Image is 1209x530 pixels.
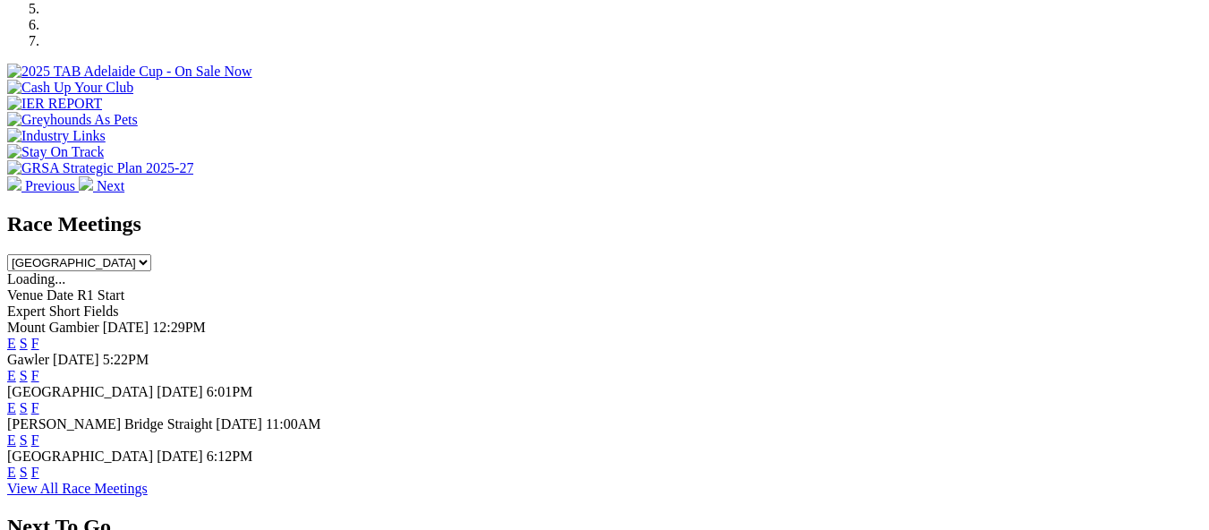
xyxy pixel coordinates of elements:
[7,287,43,303] span: Venue
[20,432,28,448] a: S
[7,271,65,286] span: Loading...
[77,287,124,303] span: R1 Start
[7,449,153,464] span: [GEOGRAPHIC_DATA]
[31,368,39,383] a: F
[152,320,206,335] span: 12:29PM
[79,176,93,191] img: chevron-right-pager-white.svg
[7,64,252,80] img: 2025 TAB Adelaide Cup - On Sale Now
[7,212,1202,236] h2: Race Meetings
[47,287,73,303] span: Date
[31,465,39,480] a: F
[7,432,16,448] a: E
[31,400,39,415] a: F
[31,336,39,351] a: F
[97,178,124,193] span: Next
[266,416,321,432] span: 11:00AM
[83,303,118,319] span: Fields
[7,178,79,193] a: Previous
[7,176,21,191] img: chevron-left-pager-white.svg
[20,336,28,351] a: S
[157,384,203,399] span: [DATE]
[20,465,28,480] a: S
[7,128,106,144] img: Industry Links
[31,432,39,448] a: F
[103,320,149,335] span: [DATE]
[103,352,149,367] span: 5:22PM
[7,320,99,335] span: Mount Gambier
[7,96,102,112] img: IER REPORT
[7,481,148,496] a: View All Race Meetings
[49,303,81,319] span: Short
[7,160,193,176] img: GRSA Strategic Plan 2025-27
[207,384,253,399] span: 6:01PM
[7,384,153,399] span: [GEOGRAPHIC_DATA]
[207,449,253,464] span: 6:12PM
[7,352,49,367] span: Gawler
[7,144,104,160] img: Stay On Track
[7,112,138,128] img: Greyhounds As Pets
[7,80,133,96] img: Cash Up Your Club
[7,400,16,415] a: E
[53,352,99,367] span: [DATE]
[7,368,16,383] a: E
[7,465,16,480] a: E
[20,368,28,383] a: S
[25,178,75,193] span: Previous
[216,416,262,432] span: [DATE]
[20,400,28,415] a: S
[79,178,124,193] a: Next
[7,336,16,351] a: E
[7,303,46,319] span: Expert
[157,449,203,464] span: [DATE]
[7,416,212,432] span: [PERSON_NAME] Bridge Straight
